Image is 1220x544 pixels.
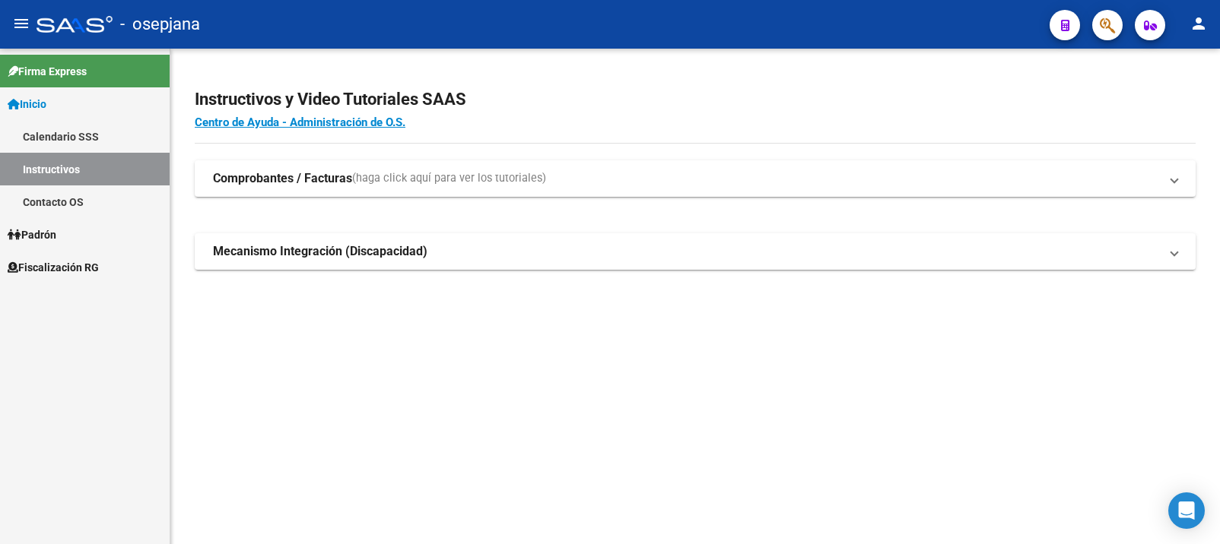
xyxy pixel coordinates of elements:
strong: Comprobantes / Facturas [213,170,352,187]
a: Centro de Ayuda - Administración de O.S. [195,115,405,129]
mat-icon: menu [12,14,30,33]
h2: Instructivos y Video Tutoriales SAAS [195,85,1196,114]
span: (haga click aquí para ver los tutoriales) [352,170,546,187]
mat-expansion-panel-header: Comprobantes / Facturas(haga click aquí para ver los tutoriales) [195,160,1196,197]
strong: Mecanismo Integración (Discapacidad) [213,243,427,260]
span: - osepjana [120,8,200,41]
mat-expansion-panel-header: Mecanismo Integración (Discapacidad) [195,233,1196,270]
span: Padrón [8,226,56,243]
span: Firma Express [8,63,87,80]
mat-icon: person [1190,14,1208,33]
span: Inicio [8,96,46,112]
div: Open Intercom Messenger [1168,492,1205,529]
span: Fiscalización RG [8,259,99,276]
